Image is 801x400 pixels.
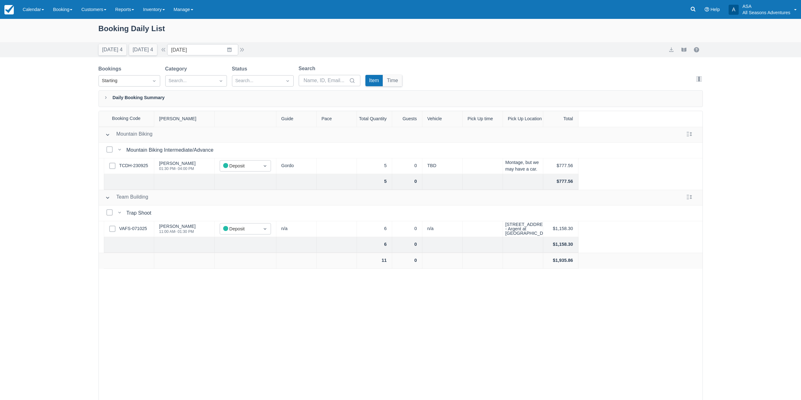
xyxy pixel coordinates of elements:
[668,46,675,54] button: export
[304,75,348,86] input: Name, ID, Email...
[365,75,383,86] button: Item
[392,237,422,253] div: 0
[102,77,145,84] div: Starting
[127,146,216,154] div: Mountain Biking Intermediate/Advance
[223,225,256,233] div: Deposit
[119,225,147,232] a: VAFS-071025
[262,163,268,169] span: Dropdown icon
[99,90,703,107] div: Daily Booking Summary
[357,174,392,190] div: 5
[742,3,790,9] p: ASA
[299,65,318,72] label: Search
[383,75,402,86] button: Time
[159,167,196,171] div: 01:30 PM - 04:00 PM
[159,224,196,228] div: [PERSON_NAME]
[127,209,154,217] div: Trap Shoot
[99,23,703,41] div: Booking Daily List
[705,7,709,12] i: Help
[276,158,317,174] div: Gordo
[503,111,543,127] div: Pick Up Location
[543,253,578,269] div: $1,935.86
[543,158,578,174] div: $777.56
[99,111,154,127] div: Booking Code
[154,111,215,127] div: [PERSON_NAME]
[422,221,463,237] div: n/a
[119,162,148,169] a: TCDH-230925
[543,174,578,190] div: $777.56
[463,111,503,127] div: Pick Up time
[159,230,196,234] div: 11:00 AM - 01:30 PM
[710,7,720,12] span: Help
[103,192,151,203] button: Team Building
[392,221,422,237] div: 0
[103,129,155,140] button: Mountain Biking
[151,78,157,84] span: Dropdown icon
[392,158,422,174] div: 0
[729,5,739,15] div: A
[99,65,124,73] label: Bookings
[543,237,578,253] div: $1,158.30
[159,161,196,166] div: [PERSON_NAME]
[422,158,463,174] div: TBD
[505,222,553,236] div: [STREET_ADDRESS] - Argent at [GEOGRAPHIC_DATA]
[357,221,392,237] div: 6
[392,111,422,127] div: Guests
[218,78,224,84] span: Dropdown icon
[223,162,256,170] div: Deposit
[285,78,291,84] span: Dropdown icon
[276,221,317,237] div: n/a
[503,158,543,174] div: Montage, but we may have a car.
[357,237,392,253] div: 6
[165,65,189,73] label: Category
[357,158,392,174] div: 5
[129,44,157,55] button: [DATE] 4
[276,111,317,127] div: Guide
[167,44,238,55] input: Date
[742,9,790,16] p: All Seasons Adventures
[392,174,422,190] div: 0
[422,111,463,127] div: Vehicle
[99,44,127,55] button: [DATE] 4
[543,221,578,237] div: $1,158.30
[4,5,14,14] img: checkfront-main-nav-mini-logo.png
[357,253,392,269] div: 11
[357,111,392,127] div: Total Quantity
[543,111,578,127] div: Total
[262,226,268,232] span: Dropdown icon
[392,253,422,269] div: 0
[232,65,250,73] label: Status
[317,111,357,127] div: Pace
